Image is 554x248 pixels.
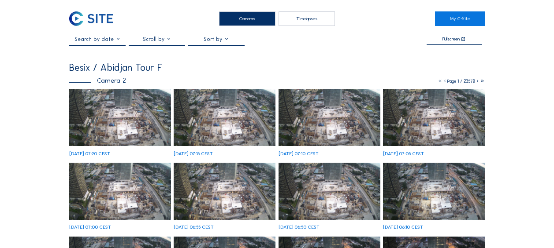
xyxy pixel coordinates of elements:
[383,151,424,156] div: [DATE] 07:05 CEST
[69,163,171,220] img: image_53575703
[219,11,275,26] div: Cameras
[383,225,423,230] div: [DATE] 06:10 CEST
[383,163,485,220] img: image_53574396
[174,89,275,146] img: image_53576151
[435,11,485,26] a: My C-Site
[69,63,162,73] div: Besix / Abidjan Tour F
[442,36,460,42] div: Fullscreen
[279,151,319,156] div: [DATE] 07:10 CEST
[279,163,380,220] img: image_53575109
[279,11,335,26] div: Timelapses
[279,89,380,146] img: image_53576054
[69,151,110,156] div: [DATE] 07:20 CEST
[69,11,113,26] img: C-SITE Logo
[69,77,126,84] div: Camera 2
[69,225,111,230] div: [DATE] 07:00 CEST
[174,163,275,220] img: image_53575619
[69,11,119,26] a: C-SITE Logo
[174,151,213,156] div: [DATE] 07:15 CEST
[69,36,126,42] input: Search by date 󰅀
[279,225,320,230] div: [DATE] 06:50 CEST
[174,225,214,230] div: [DATE] 06:55 CEST
[383,89,485,146] img: image_53575929
[69,89,171,146] img: image_53576219
[447,78,475,84] span: Page 1 / 23578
